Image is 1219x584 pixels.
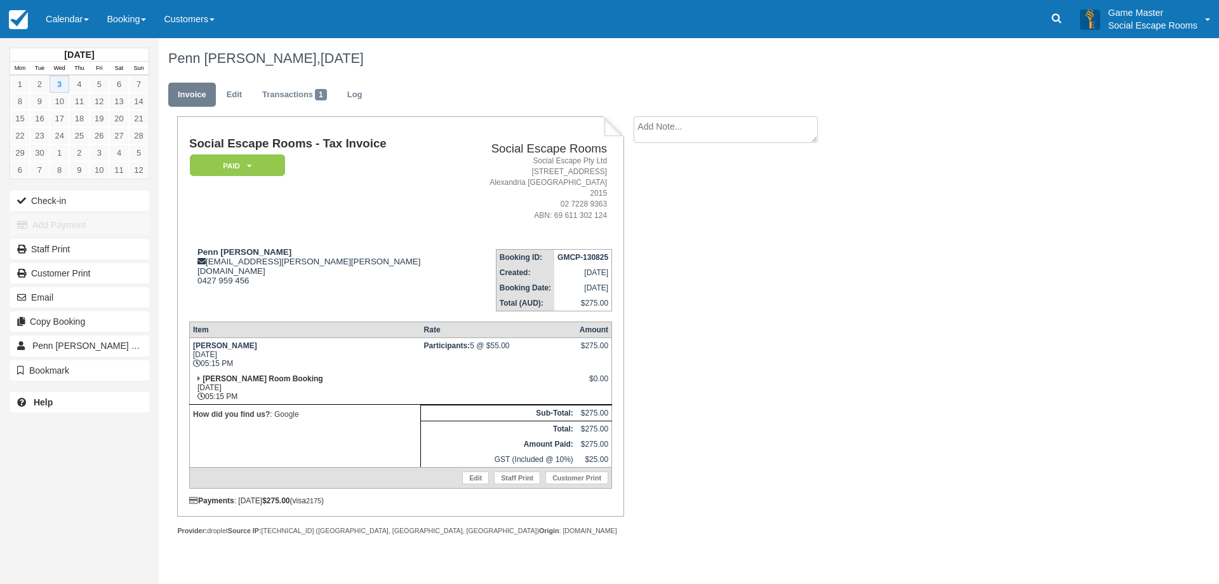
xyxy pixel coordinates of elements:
a: 10 [90,161,109,179]
a: Penn [PERSON_NAME] 1 [10,336,149,356]
a: Customer Print [10,263,149,283]
a: 12 [90,93,109,110]
a: Edit [217,83,251,107]
h2: Social Escape Rooms [476,142,607,156]
strong: Source IP: [228,527,262,534]
div: : [DATE] (visa ) [189,496,612,505]
td: $275.00 [554,295,612,311]
th: Tue [30,62,50,76]
h1: Penn [PERSON_NAME], [168,51,1063,66]
a: 19 [90,110,109,127]
strong: Penn [PERSON_NAME] [197,247,291,257]
th: Mon [10,62,30,76]
strong: How did you find us? [193,410,270,419]
strong: GMCP-130825 [557,253,608,262]
td: $25.00 [576,452,612,468]
th: Created: [496,265,554,280]
a: 18 [69,110,89,127]
div: [EMAIL_ADDRESS][PERSON_NAME][PERSON_NAME][DOMAIN_NAME] 0427 959 456 [189,247,470,285]
td: $275.00 [576,421,612,437]
span: [DATE] [321,50,364,66]
button: Bookmark [10,360,149,381]
strong: [PERSON_NAME] [193,341,257,350]
a: 15 [10,110,30,127]
span: 1 [315,89,327,100]
a: Transactions1 [253,83,336,107]
div: droplet [TECHNICAL_ID] ([GEOGRAPHIC_DATA], [GEOGRAPHIC_DATA], [GEOGRAPHIC_DATA]) : [DOMAIN_NAME] [177,526,623,536]
a: 2 [69,144,89,161]
a: 9 [30,93,50,110]
a: 23 [30,127,50,144]
strong: $275.00 [262,496,290,505]
th: Sub-Total: [421,405,576,421]
th: Booking Date: [496,280,554,295]
a: 7 [30,161,50,179]
b: Help [34,397,53,407]
a: Staff Print [494,472,540,484]
a: 16 [30,110,50,127]
td: $275.00 [576,437,612,452]
a: 4 [109,144,129,161]
a: Edit [462,472,489,484]
a: 4 [69,76,89,93]
a: 8 [10,93,30,110]
a: 9 [69,161,89,179]
small: 2175 [306,497,321,505]
a: 3 [50,76,69,93]
td: [DATE] 05:15 PM [189,337,420,371]
a: 5 [129,144,149,161]
a: Help [10,392,149,412]
a: 1 [50,144,69,161]
strong: Participants [424,341,470,350]
button: Add Payment [10,215,149,235]
a: 30 [30,144,50,161]
td: [DATE] [554,265,612,280]
a: 13 [109,93,129,110]
th: Amount [576,322,612,337]
span: Penn [PERSON_NAME] [32,341,129,351]
p: : Google [193,408,417,421]
button: Check-in [10,191,149,211]
img: checkfront-main-nav-mini-logo.png [9,10,28,29]
a: 29 [10,144,30,161]
a: 27 [109,127,129,144]
a: Customer Print [545,472,608,484]
a: 6 [10,161,30,179]
a: 21 [129,110,149,127]
a: 14 [129,93,149,110]
p: Social Escape Rooms [1108,19,1197,32]
th: Fri [90,62,109,76]
a: 8 [50,161,69,179]
a: 11 [69,93,89,110]
a: 12 [129,161,149,179]
a: 26 [90,127,109,144]
th: Wed [50,62,69,76]
a: Invoice [168,83,216,107]
a: 7 [129,76,149,93]
a: 10 [50,93,69,110]
div: $275.00 [580,341,608,360]
a: Paid [189,154,281,177]
a: 3 [90,144,109,161]
a: Staff Print [10,239,149,259]
strong: Provider: [177,527,207,534]
a: 17 [50,110,69,127]
a: 28 [129,127,149,144]
th: Amount Paid: [421,437,576,452]
td: GST (Included @ 10%) [421,452,576,468]
td: [DATE] 05:15 PM [189,371,420,405]
p: Game Master [1108,6,1197,19]
th: Sun [129,62,149,76]
strong: [PERSON_NAME] Room Booking [203,374,323,383]
em: Paid [190,154,285,177]
a: 6 [109,76,129,93]
th: Rate [421,322,576,337]
button: Email [10,287,149,308]
td: 5 @ $55.00 [421,337,576,371]
th: Sat [109,62,129,76]
span: 1 [131,341,143,352]
a: 25 [69,127,89,144]
address: Social Escape Pty Ltd [STREET_ADDRESS] Alexandria [GEOGRAPHIC_DATA] 2015 02 7228 9363 ABN: 69 611... [476,156,607,221]
a: 11 [109,161,129,179]
img: A3 [1080,9,1100,29]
